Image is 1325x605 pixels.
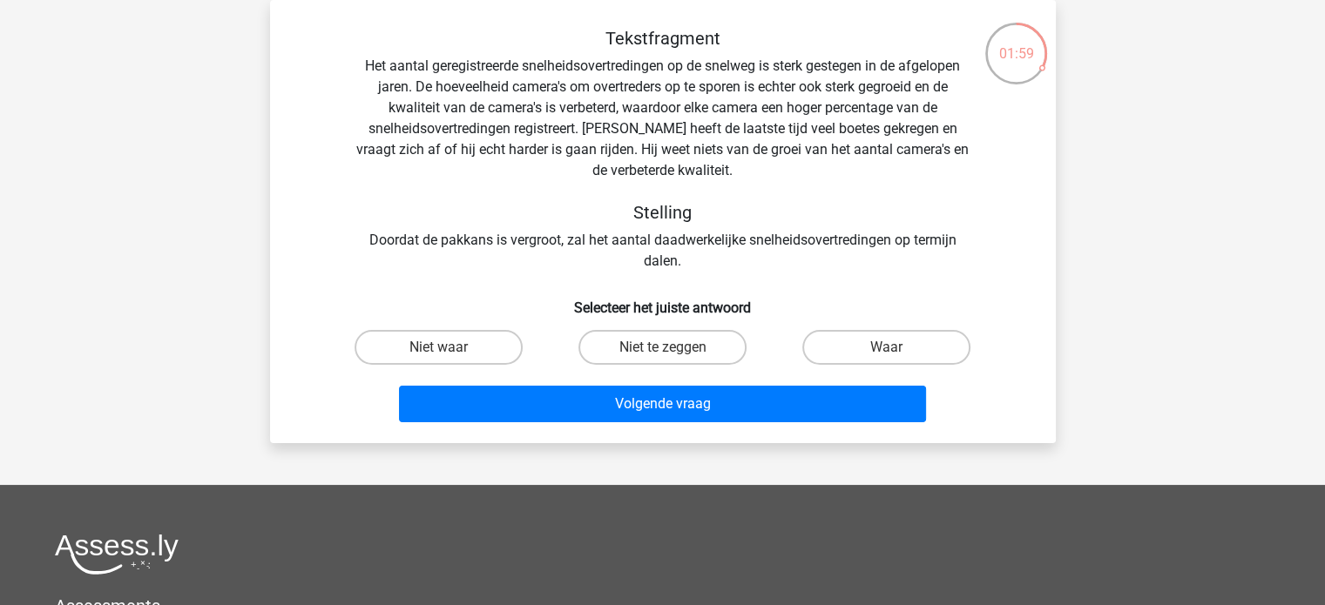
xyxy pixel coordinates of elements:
[55,534,179,575] img: Assessly logo
[802,330,970,365] label: Waar
[354,202,972,223] h5: Stelling
[399,386,926,422] button: Volgende vraag
[298,28,1028,272] div: Het aantal geregistreerde snelheidsovertredingen op de snelweg is sterk gestegen in de afgelopen ...
[354,28,972,49] h5: Tekstfragment
[984,21,1049,64] div: 01:59
[355,330,523,365] label: Niet waar
[298,286,1028,316] h6: Selecteer het juiste antwoord
[578,330,747,365] label: Niet te zeggen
